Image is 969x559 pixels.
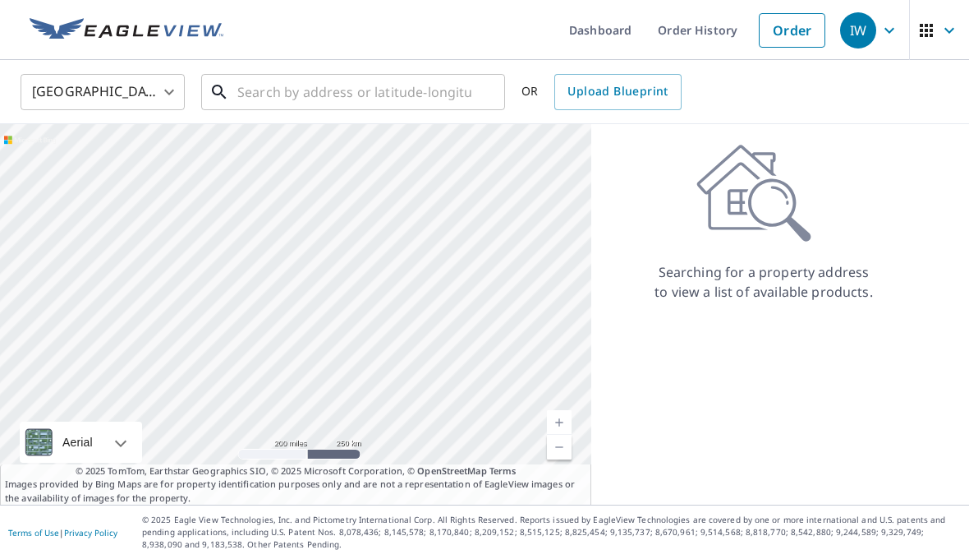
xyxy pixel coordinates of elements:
[76,464,517,478] span: © 2025 TomTom, Earthstar Geographics SIO, © 2025 Microsoft Corporation, ©
[142,514,961,551] p: © 2025 Eagle View Technologies, Inc. and Pictometry International Corp. All Rights Reserved. Repo...
[554,74,681,110] a: Upload Blueprint
[21,69,185,115] div: [GEOGRAPHIC_DATA]
[567,81,668,102] span: Upload Blueprint
[654,262,874,302] p: Searching for a property address to view a list of available products.
[57,422,98,463] div: Aerial
[547,410,572,435] a: Current Level 5, Zoom In
[547,435,572,460] a: Current Level 5, Zoom Out
[417,464,486,477] a: OpenStreetMap
[20,422,142,463] div: Aerial
[489,464,517,477] a: Terms
[64,527,117,538] a: Privacy Policy
[840,12,876,49] div: IW
[759,13,825,48] a: Order
[521,74,682,110] div: OR
[8,527,59,538] a: Terms of Use
[237,69,471,115] input: Search by address or latitude-longitude
[8,528,117,538] p: |
[30,18,223,43] img: EV Logo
